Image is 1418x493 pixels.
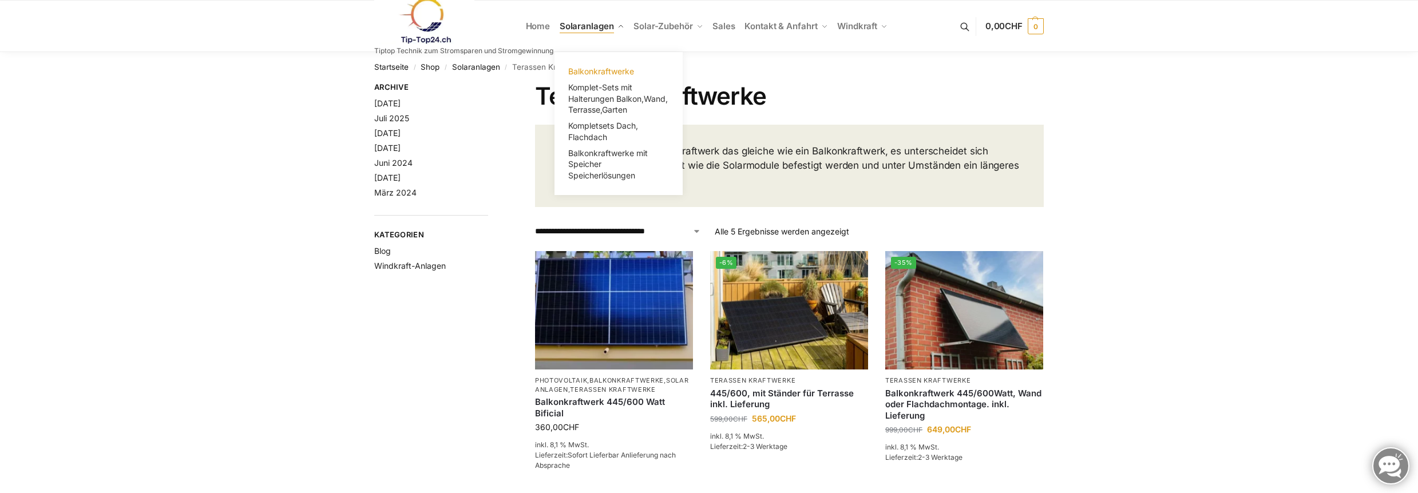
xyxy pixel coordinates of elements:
[708,1,740,52] a: Sales
[885,376,971,384] a: Terassen Kraftwerke
[500,63,512,72] span: /
[570,385,655,393] a: Terassen Kraftwerke
[985,21,1023,31] span: 0,00
[374,143,401,153] a: [DATE]
[885,453,963,462] span: Lieferzeit:
[563,422,579,432] span: CHF
[885,251,1043,369] img: Wandbefestigung Solarmodul
[885,426,922,434] bdi: 999,00
[374,173,401,182] a: [DATE]
[535,396,693,419] a: Balkonkraftwerk 445/600 Watt Bificial
[633,21,693,31] span: Solar-Zubehör
[374,246,391,256] a: Blog
[374,47,553,54] p: Tiptop Technik zum Stromsparen und Stromgewinnung
[885,388,1043,422] a: Balkonkraftwerk 445/600Watt, Wand oder Flachdachmontage. inkl. Lieferung
[743,442,787,451] span: 2-3 Werktage
[885,251,1043,369] a: -35%Wandbefestigung Solarmodul
[535,376,693,394] p: , , ,
[1028,18,1044,34] span: 0
[374,52,1044,82] nav: Breadcrumb
[589,376,664,384] a: Balkonkraftwerke
[561,63,676,79] a: Balkonkraftwerke
[452,62,500,71] a: Solaranlagen
[535,82,1044,110] h1: Terassen Kraftwerke
[535,251,693,369] img: Solaranlage für den kleinen Balkon
[710,251,868,369] a: -6%Solar Panel im edlen Schwarz mit Ständer
[710,388,868,410] a: 445/600, mit Ständer für Terrasse inkl. Lieferung
[535,225,701,237] select: Shop-Reihenfolge
[568,121,638,142] span: Kompletsets Dach, Flachdach
[421,62,439,71] a: Shop
[568,66,634,76] span: Balkonkraftwerke
[710,431,868,442] p: inkl. 8,1 % MwSt.
[918,453,963,462] span: 2-3 Werktage
[535,376,689,393] a: Solaranlagen
[374,188,417,197] a: März 2024
[488,82,495,95] button: Close filters
[908,426,922,434] span: CHF
[927,424,971,434] bdi: 649,00
[561,118,676,145] a: Kompletsets Dach, Flachdach
[535,422,579,432] bdi: 360,00
[568,148,648,180] span: Balkonkraftwerke mit Speicher Speicherlösungen
[744,21,817,31] span: Kontakt & Anfahrt
[780,414,796,423] span: CHF
[535,451,676,470] span: Sofort Lieferbar Anlieferung nach Absprache
[374,82,488,93] span: Archive
[374,113,409,123] a: Juli 2025
[561,145,676,184] a: Balkonkraftwerke mit Speicher Speicherlösungen
[374,62,409,71] a: Startseite
[561,79,676,118] a: Komplet-Sets mit Halterungen Balkon,Wand, Terrasse,Garten
[885,442,1043,452] p: inkl. 8,1 % MwSt.
[710,376,795,384] a: Terassen Kraftwerke
[374,158,413,168] a: Juni 2024
[985,9,1044,43] a: 0,00CHF 0
[535,451,676,470] span: Lieferzeit:
[733,415,747,423] span: CHF
[374,229,488,241] span: Kategorien
[833,1,893,52] a: Windkraft
[535,440,693,450] p: inkl. 8,1 % MwSt.
[439,63,451,72] span: /
[535,376,587,384] a: Photovoltaik
[752,414,796,423] bdi: 565,00
[710,442,787,451] span: Lieferzeit:
[560,21,614,31] span: Solaranlagen
[710,415,747,423] bdi: 599,00
[374,98,401,108] a: [DATE]
[374,128,401,138] a: [DATE]
[715,225,849,237] p: Alle 5 Ergebnisse werden angezeigt
[1005,21,1023,31] span: CHF
[554,144,1024,188] p: Im Prinzip ist ein Terrassenkraftwerk das gleiche wie ein Balkonkraftwerk, es unterscheidet sich ...
[554,1,628,52] a: Solaranlagen
[409,63,421,72] span: /
[955,424,971,434] span: CHF
[712,21,735,31] span: Sales
[374,261,446,271] a: Windkraft-Anlagen
[740,1,833,52] a: Kontakt & Anfahrt
[629,1,708,52] a: Solar-Zubehör
[568,82,668,114] span: Komplet-Sets mit Halterungen Balkon,Wand, Terrasse,Garten
[710,251,868,369] img: Solar Panel im edlen Schwarz mit Ständer
[837,21,877,31] span: Windkraft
